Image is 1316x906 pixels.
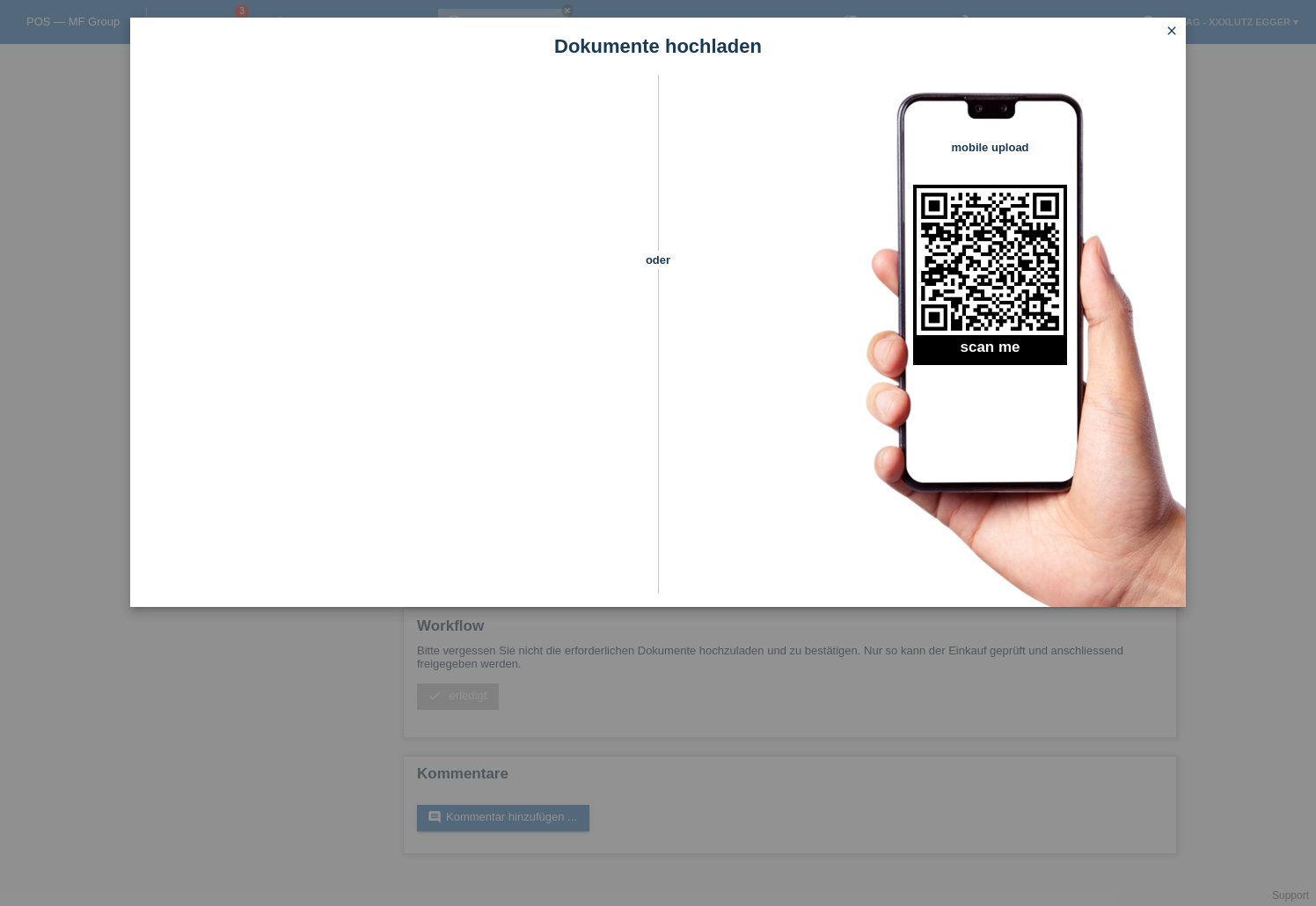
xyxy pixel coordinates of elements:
[157,119,627,559] iframe: Upload
[913,141,1067,154] h4: mobile upload
[130,35,1186,57] h1: Dokumente hochladen
[1160,22,1183,42] a: close
[913,339,1067,365] h2: scan me
[1165,24,1179,38] i: close
[627,251,689,269] span: oder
